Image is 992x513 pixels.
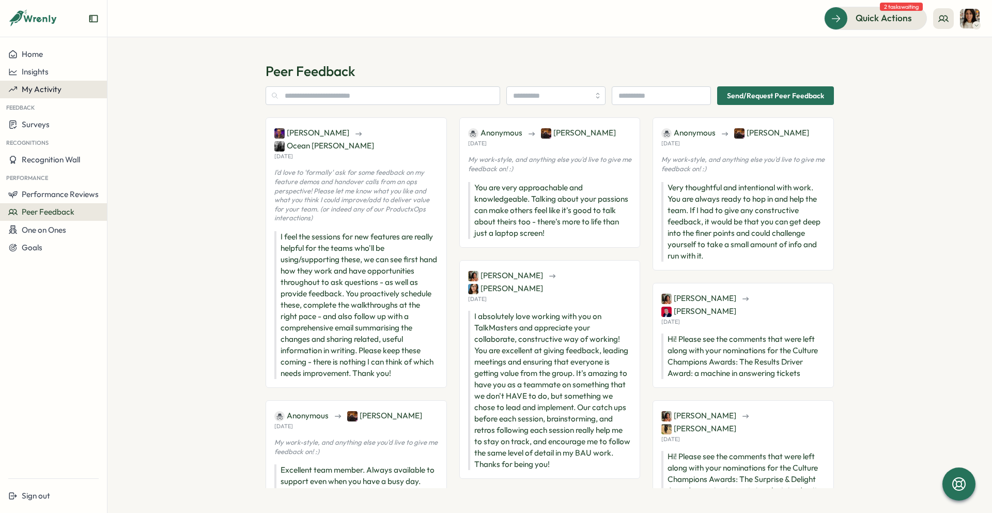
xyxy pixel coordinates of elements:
[22,84,61,94] span: My Activity
[541,127,616,139] span: [PERSON_NAME]
[661,127,716,139] span: Anonymous
[661,155,825,173] p: My work-style, and anything else you'd live to give me feedback on! :)
[661,306,736,317] span: [PERSON_NAME]
[661,140,680,147] p: [DATE]
[266,62,834,80] p: Peer Feedback
[856,11,912,25] span: Quick Actions
[468,296,487,303] p: [DATE]
[468,283,543,294] span: [PERSON_NAME]
[274,168,438,223] p: I'd love to 'formally' ask for some feedback on my feature demos and handover calls from an ops p...
[274,423,293,430] p: [DATE]
[661,423,736,434] span: [PERSON_NAME]
[734,128,745,139] img: Bradley Jones
[661,424,672,434] img: Jay Murphy
[541,128,551,139] img: Bradley Jones
[661,319,680,325] p: [DATE]
[274,140,374,152] span: Ocean [PERSON_NAME]
[468,155,632,173] p: My work-style, and anything else you'd live to give me feedback on! :)
[661,334,825,379] p: Hi! Please see the comments that were left along with your nominations for the Culture Champions ...
[274,153,293,160] p: [DATE]
[347,411,358,421] img: Bradley Jones
[960,9,980,28] img: Maria Khoury
[274,128,285,139] img: Adrian Pearcey
[468,284,478,294] img: Angel Yebra
[22,243,42,252] span: Goals
[734,127,809,139] span: [PERSON_NAME]
[661,410,736,421] span: [PERSON_NAME]
[468,311,632,470] p: I absolutely love working with you on TalkMasters and appreciate your collaborate, constructive w...
[661,307,672,317] img: Steven
[661,436,680,443] p: [DATE]
[22,155,80,164] span: Recognition Wall
[22,225,66,235] span: One on Ones
[274,127,349,139] span: [PERSON_NAME]
[468,127,522,139] span: Anonymous
[22,119,50,129] span: Surveys
[717,86,834,105] button: Send/Request Peer Feedback
[661,293,736,304] span: [PERSON_NAME]
[22,49,43,59] span: Home
[347,410,422,421] span: [PERSON_NAME]
[22,189,99,199] span: Performance Reviews
[880,3,923,11] span: 2 tasks waiting
[274,438,438,456] p: My work-style, and anything else you'd live to give me feedback on! :)
[274,141,285,152] img: Ocean Allen
[274,231,438,379] p: I feel the sessions for new features are really helpful for the teams who'll be using/supporting ...
[824,7,927,29] button: Quick Actions
[468,140,487,147] p: [DATE]
[468,270,543,281] span: [PERSON_NAME]
[661,294,672,304] img: Viveca Riley
[22,67,49,77] span: Insights
[468,271,478,281] img: Viveca Riley
[661,411,672,421] img: Viveca Riley
[727,87,824,104] span: Send/Request Peer Feedback
[88,13,99,24] button: Expand sidebar
[468,182,632,239] p: You are very approachable and knowledgeable. Talking about your passions can make others feel lik...
[274,410,329,421] span: Anonymous
[661,182,825,262] p: Very thoughtful and intentional with work. You are always ready to hop in and help the team. If I...
[661,451,825,508] p: Hi! Please see the comments that were left along with your nominations for the Culture Champions ...
[22,491,50,501] span: Sign out
[22,207,74,217] span: Peer Feedback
